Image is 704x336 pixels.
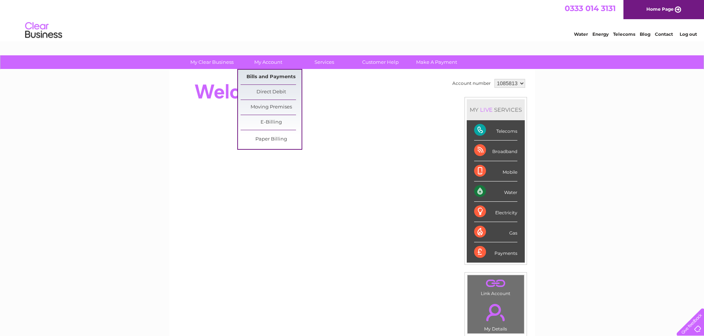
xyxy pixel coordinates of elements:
[406,55,467,69] a: Make A Payment
[241,85,302,100] a: Direct Debit
[450,77,493,90] td: Account number
[680,31,697,37] a: Log out
[467,275,524,298] td: Link Account
[241,70,302,84] a: Bills and Payments
[474,120,517,141] div: Telecoms
[350,55,411,69] a: Customer Help
[474,222,517,242] div: Gas
[241,115,302,130] a: E-Billing
[238,55,299,69] a: My Account
[613,31,635,37] a: Telecoms
[294,55,355,69] a: Services
[474,141,517,161] div: Broadband
[474,181,517,202] div: Water
[469,277,522,290] a: .
[467,99,525,120] div: MY SERVICES
[592,31,609,37] a: Energy
[241,100,302,115] a: Moving Premises
[474,202,517,222] div: Electricity
[25,19,62,42] img: logo.png
[241,132,302,147] a: Paper Billing
[565,4,616,13] a: 0333 014 3131
[181,55,242,69] a: My Clear Business
[574,31,588,37] a: Water
[479,106,494,113] div: LIVE
[469,299,522,325] a: .
[474,161,517,181] div: Mobile
[474,242,517,262] div: Payments
[655,31,673,37] a: Contact
[467,298,524,334] td: My Details
[640,31,650,37] a: Blog
[178,4,527,36] div: Clear Business is a trading name of Verastar Limited (registered in [GEOGRAPHIC_DATA] No. 3667643...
